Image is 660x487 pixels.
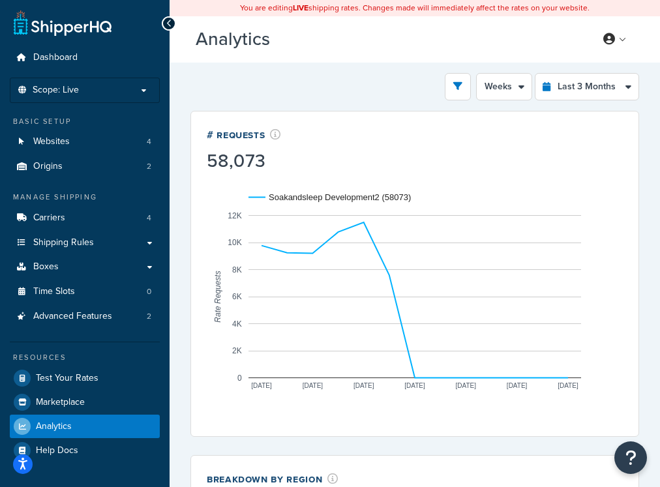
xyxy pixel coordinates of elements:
div: Basic Setup [10,116,160,127]
span: Scope: Live [33,85,79,96]
div: 58,073 [207,152,281,170]
a: Carriers4 [10,206,160,230]
text: 6K [232,292,242,301]
li: Origins [10,155,160,179]
a: Origins2 [10,155,160,179]
text: Rate Requests [213,271,222,322]
text: [DATE] [404,381,425,389]
button: Open Resource Center [614,441,647,474]
span: 4 [147,213,151,224]
div: Manage Shipping [10,192,160,203]
a: Help Docs [10,439,160,462]
li: Carriers [10,206,160,230]
div: # Requests [207,127,281,142]
a: Time Slots0 [10,280,160,304]
span: Websites [33,136,70,147]
span: Time Slots [33,286,75,297]
text: [DATE] [303,381,323,389]
a: Boxes [10,255,160,279]
a: Shipping Rules [10,231,160,255]
text: 12K [228,211,241,220]
text: [DATE] [507,381,528,389]
span: Marketplace [36,397,85,408]
li: Time Slots [10,280,160,304]
a: Advanced Features2 [10,304,160,329]
text: [DATE] [251,381,272,389]
span: Help Docs [36,445,78,456]
span: Test Your Rates [36,373,98,384]
text: 2K [232,346,242,355]
a: Marketplace [10,391,160,414]
div: Resources [10,352,160,363]
li: Websites [10,130,160,154]
span: Analytics [36,421,72,432]
div: Breakdown by Region [207,471,338,486]
text: 8K [232,265,242,274]
span: Shipping Rules [33,237,94,248]
span: 0 [147,286,151,297]
span: 2 [147,311,151,322]
b: LIVE [293,2,308,14]
a: Analytics [10,415,160,438]
text: Soakandsleep Development2 (58073) [269,192,411,202]
span: Boxes [33,261,59,273]
span: 4 [147,136,151,147]
span: Advanced Features [33,311,112,322]
a: Websites4 [10,130,160,154]
button: open filter drawer [445,73,471,100]
span: Dashboard [33,52,78,63]
text: 0 [237,373,242,382]
span: Carriers [33,213,65,224]
text: [DATE] [558,381,578,389]
a: Dashboard [10,46,160,70]
text: 10K [228,238,241,247]
span: Origins [33,161,63,172]
text: 4K [232,319,242,328]
text: [DATE] [353,381,374,389]
svg: A chart. [207,173,623,421]
span: Beta [273,34,318,49]
h3: Analytics [196,29,575,50]
a: Test Your Rates [10,366,160,390]
li: Advanced Features [10,304,160,329]
text: [DATE] [456,381,477,389]
span: 2 [147,161,151,172]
